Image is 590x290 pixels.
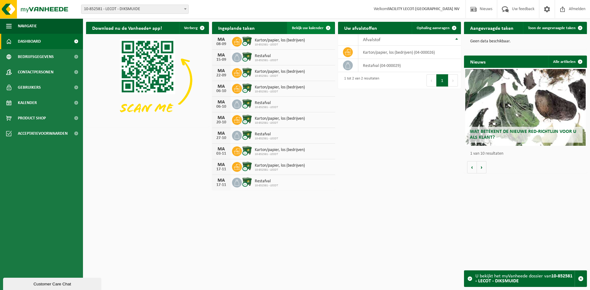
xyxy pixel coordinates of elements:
span: 10-852581 - LECOT [255,106,278,109]
span: Karton/papier, los (bedrijven) [255,69,305,74]
span: 10-852581 - LECOT [255,59,278,62]
span: Restafval [255,101,278,106]
span: Toon de aangevraagde taken [528,26,576,30]
div: 17-11 [215,167,227,172]
img: WB-1100-CU [242,83,252,93]
div: MA [215,84,227,89]
strong: 10-852581 - LECOT - DIKSMUIDE [475,274,572,284]
img: WB-1100-CU [242,36,252,46]
span: Wat betekent de nieuwe RED-richtlijn voor u als klant? [470,129,576,140]
p: Geen data beschikbaar. [470,39,581,44]
span: 10-852581 - LECOT [255,90,305,94]
button: Vorige [467,161,477,173]
button: Previous [427,74,436,87]
span: 10-852581 - LECOT [255,121,305,125]
a: Toon de aangevraagde taken [523,22,586,34]
a: Bekijk uw kalender [287,22,334,34]
button: Verberg [179,22,208,34]
div: MA [215,147,227,152]
span: Product Shop [18,110,46,126]
div: MA [215,115,227,120]
button: 1 [436,74,448,87]
img: WB-1100-CU [242,52,252,62]
span: Restafval [255,179,278,184]
span: Navigatie [18,18,37,34]
a: Alle artikelen [548,56,586,68]
div: 15-09 [215,58,227,62]
a: Wat betekent de nieuwe RED-richtlijn voor u als klant? [465,69,586,146]
div: MA [215,68,227,73]
div: 1 tot 2 van 2 resultaten [341,74,379,87]
span: Karton/papier, los (bedrijven) [255,116,305,121]
td: karton/papier, los (bedrijven) (04-000026) [358,46,461,59]
span: Karton/papier, los (bedrijven) [255,163,305,168]
div: 20-10 [215,120,227,125]
button: Volgende [477,161,486,173]
div: MA [215,53,227,58]
h2: Download nu de Vanheede+ app! [86,22,168,34]
div: MA [215,131,227,136]
span: Karton/papier, los (bedrijven) [255,38,305,43]
div: 08-09 [215,42,227,46]
strong: FACILITY LECOT-[GEOGRAPHIC_DATA] NV [387,7,459,11]
span: 10-852581 - LECOT [255,137,278,141]
span: Ophaling aanvragen [417,26,450,30]
div: MA [215,178,227,183]
div: MA [215,37,227,42]
div: MA [215,162,227,167]
iframe: chat widget [3,276,103,290]
span: 10-852581 - LECOT [255,168,305,172]
span: 10-852581 - LECOT [255,74,305,78]
span: Verberg [184,26,198,30]
img: WB-1100-CU [242,145,252,156]
span: Restafval [255,54,278,59]
span: Karton/papier, los (bedrijven) [255,148,305,153]
span: Dashboard [18,34,41,49]
a: Ophaling aanvragen [412,22,460,34]
p: 1 van 10 resultaten [470,152,584,156]
span: Gebruikers [18,80,41,95]
div: MA [215,100,227,105]
img: WB-1100-CU [242,67,252,78]
span: Afvalstof [363,37,380,42]
img: WB-1100-CU [242,161,252,172]
span: Bedrijfsgegevens [18,49,54,64]
span: Kalender [18,95,37,110]
div: 27-10 [215,136,227,140]
span: Contactpersonen [18,64,53,80]
img: Download de VHEPlus App [86,34,209,126]
span: Bekijk uw kalender [292,26,324,30]
span: Acceptatievoorwaarden [18,126,68,141]
img: WB-1100-CU [242,130,252,140]
img: WB-1100-CU [242,99,252,109]
div: U bekijkt het myVanheede dossier van [475,271,575,287]
div: 03-11 [215,152,227,156]
span: Karton/papier, los (bedrijven) [255,85,305,90]
div: 22-09 [215,73,227,78]
div: 06-10 [215,105,227,109]
h2: Nieuws [464,56,492,68]
span: 10-852581 - LECOT [255,184,278,188]
div: 06-10 [215,89,227,93]
img: WB-1100-CU [242,114,252,125]
td: restafval (04-000029) [358,59,461,72]
h2: Aangevraagde taken [464,22,520,34]
span: Restafval [255,132,278,137]
h2: Ingeplande taken [212,22,261,34]
img: WB-1100-CU [242,177,252,187]
span: 10-852581 - LECOT - DIKSMUIDE [81,5,189,14]
span: 10-852581 - LECOT [255,43,305,47]
div: 17-11 [215,183,227,187]
span: 10-852581 - LECOT [255,153,305,156]
span: 10-852581 - LECOT - DIKSMUIDE [81,5,188,14]
h2: Uw afvalstoffen [338,22,383,34]
button: Next [448,74,458,87]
